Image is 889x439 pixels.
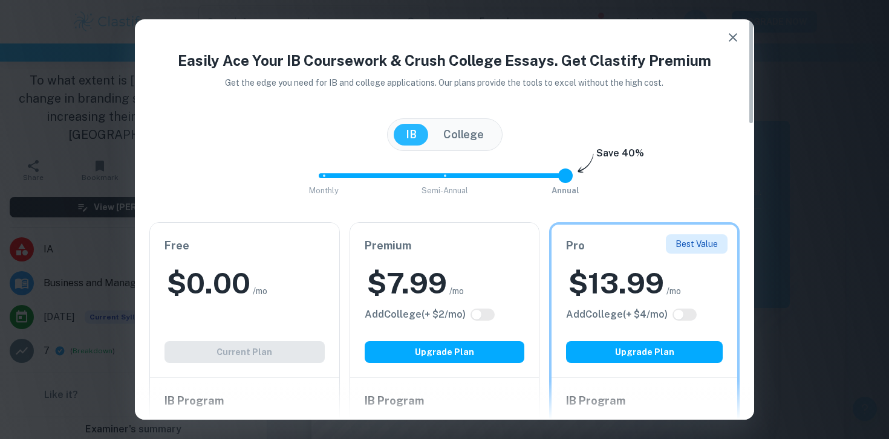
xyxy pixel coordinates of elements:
span: /mo [253,284,267,298]
p: Best Value [676,237,718,251]
h6: Save 40% [596,146,644,167]
h2: $ 7.99 [367,264,447,303]
span: Annual [552,186,579,195]
h6: Pro [566,237,723,254]
button: Upgrade Plan [365,341,525,363]
h4: Easily Ace Your IB Coursework & Crush College Essays. Get Clastify Premium [149,50,740,71]
span: Semi-Annual [422,186,468,195]
h6: Click to see all the additional College features. [566,307,668,322]
h2: $ 0.00 [167,264,250,303]
h6: Free [164,237,325,254]
span: Monthly [309,186,339,195]
h6: Click to see all the additional College features. [365,307,466,322]
img: subscription-arrow.svg [578,153,594,174]
span: /mo [449,284,464,298]
button: College [431,124,496,146]
button: Upgrade Plan [566,341,723,363]
span: /mo [666,284,681,298]
h6: Premium [365,237,525,254]
button: IB [394,124,429,146]
h2: $ 13.99 [568,264,664,303]
p: Get the edge you need for IB and college applications. Our plans provide the tools to excel witho... [209,76,681,89]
